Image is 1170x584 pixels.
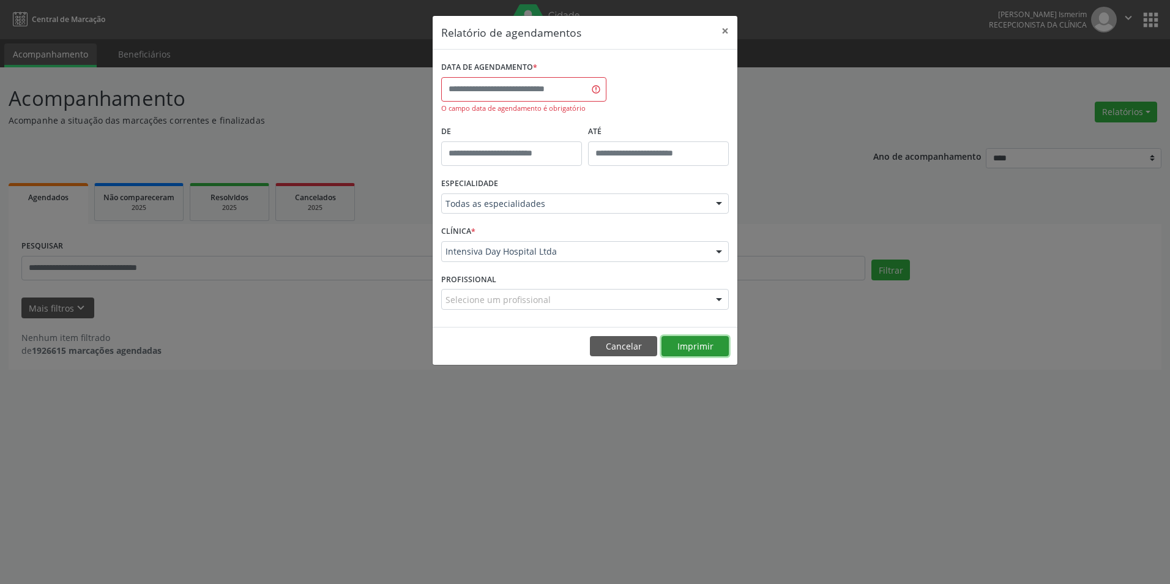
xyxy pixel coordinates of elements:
[441,58,537,77] label: DATA DE AGENDAMENTO
[441,271,496,290] label: PROFISSIONAL
[445,198,704,210] span: Todas as especialidades
[661,336,729,357] button: Imprimir
[441,174,498,193] label: ESPECIALIDADE
[445,245,704,258] span: Intensiva Day Hospital Ltda
[441,222,475,241] label: CLÍNICA
[441,24,581,40] h5: Relatório de agendamentos
[445,293,551,306] span: Selecione um profissional
[441,103,606,114] div: O campo data de agendamento é obrigatório
[441,122,582,141] label: De
[588,122,729,141] label: ATÉ
[713,16,737,46] button: Close
[590,336,657,357] button: Cancelar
